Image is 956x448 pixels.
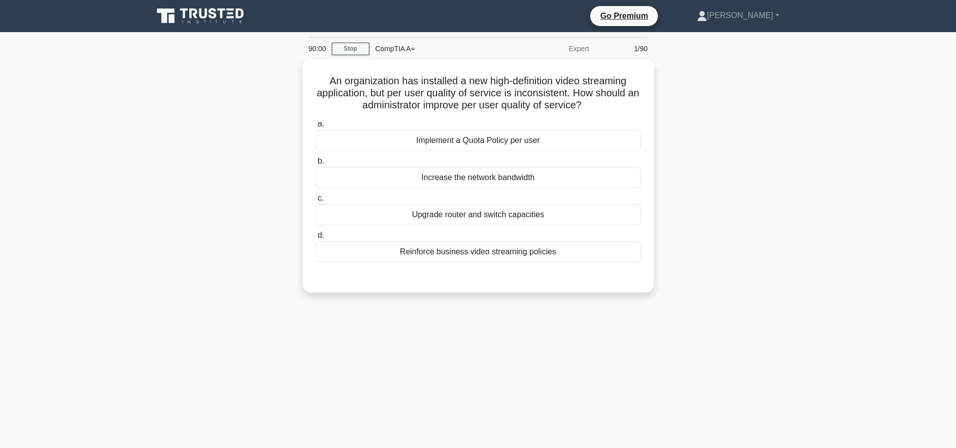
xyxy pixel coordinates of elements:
span: d. [318,231,324,239]
div: Expert [507,39,595,59]
a: Go Premium [594,10,654,22]
span: b. [318,157,324,165]
div: Increase the network bandwidth [316,167,641,188]
div: CompTIA A+ [369,39,507,59]
div: 90:00 [303,39,332,59]
span: c. [318,194,324,202]
div: 1/90 [595,39,654,59]
a: [PERSON_NAME] [673,6,803,26]
a: Stop [332,43,369,55]
div: Reinforce business video streaming policies [316,241,641,262]
h5: An organization has installed a new high-definition video streaming application, but per user qua... [315,75,642,112]
div: Implement a Quota Policy per user [316,130,641,151]
span: a. [318,119,324,128]
div: Upgrade router and switch capacities [316,204,641,225]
